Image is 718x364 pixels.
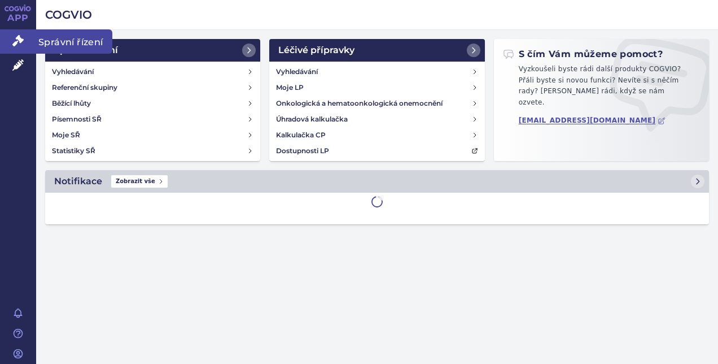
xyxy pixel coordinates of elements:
a: NotifikaceZobrazit vše [45,170,709,193]
h4: Kalkulačka CP [276,129,326,141]
h4: Vyhledávání [52,66,94,77]
a: Referenční skupiny [47,80,258,96]
span: Správní řízení [36,29,112,53]
a: [EMAIL_ADDRESS][DOMAIN_NAME] [519,116,666,125]
h4: Dostupnosti LP [276,145,329,157]
a: Statistiky SŘ [47,143,258,159]
a: Písemnosti SŘ [47,111,258,127]
span: Zobrazit vše [111,175,168,188]
a: Kalkulačka CP [272,127,482,143]
a: Onkologická a hematoonkologická onemocnění [272,96,482,111]
a: Dostupnosti LP [272,143,482,159]
a: Moje LP [272,80,482,96]
a: Úhradová kalkulačka [272,111,482,127]
a: Moje SŘ [47,127,258,143]
h4: Referenční skupiny [52,82,117,93]
h4: Moje LP [276,82,304,93]
h4: Písemnosti SŘ [52,114,102,125]
h2: Notifikace [54,175,102,188]
h4: Onkologická a hematoonkologická onemocnění [276,98,443,109]
h4: Běžící lhůty [52,98,91,109]
a: Vyhledávání [47,64,258,80]
a: Běžící lhůty [47,96,258,111]
h4: Statistiky SŘ [52,145,95,157]
h2: Léčivé přípravky [278,44,354,57]
a: Správní řízení [45,39,260,62]
h2: COGVIO [45,7,709,23]
a: Léčivé přípravky [269,39,484,62]
p: Vyzkoušeli byste rádi další produkty COGVIO? Přáli byste si novou funkci? Nevíte si s něčím rady?... [503,64,700,112]
h2: S čím Vám můžeme pomoct? [503,48,663,60]
h4: Vyhledávání [276,66,318,77]
h4: Úhradová kalkulačka [276,114,348,125]
h4: Moje SŘ [52,129,80,141]
a: Vyhledávání [272,64,482,80]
